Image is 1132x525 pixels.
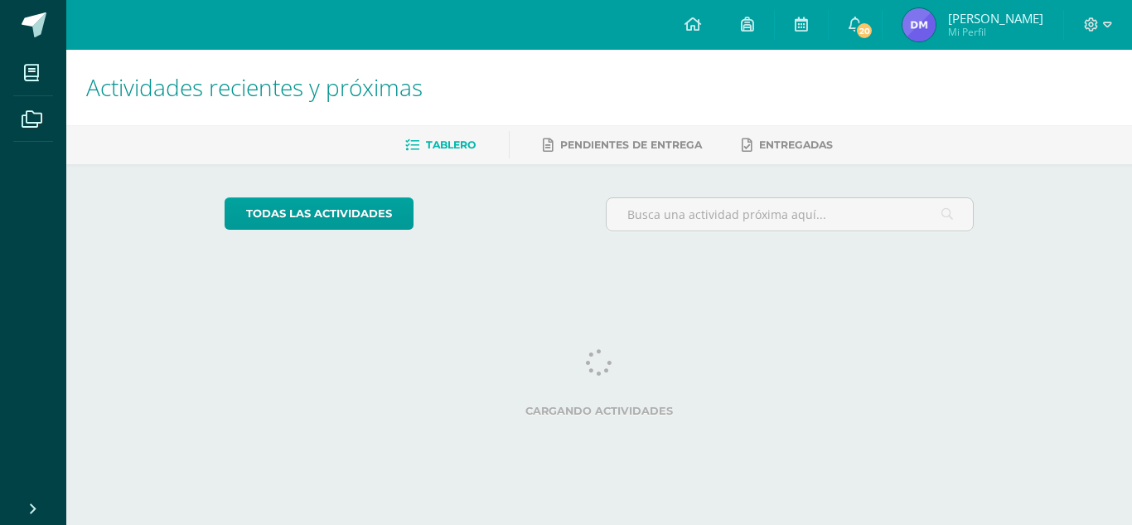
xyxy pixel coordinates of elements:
span: 20 [855,22,873,40]
a: todas las Actividades [225,197,414,230]
span: Entregadas [759,139,833,151]
a: Pendientes de entrega [543,132,702,158]
label: Cargando actividades [225,405,975,417]
span: Mi Perfil [948,25,1043,39]
a: Tablero [405,132,476,158]
a: Entregadas [742,132,833,158]
span: Pendientes de entrega [560,139,702,151]
img: 3cadea31f3d8efa45fca0f49b0e790a2.png [902,8,936,41]
span: Actividades recientes y próximas [86,71,423,103]
span: [PERSON_NAME] [948,10,1043,27]
input: Busca una actividad próxima aquí... [607,198,974,231]
span: Tablero [426,139,476,151]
